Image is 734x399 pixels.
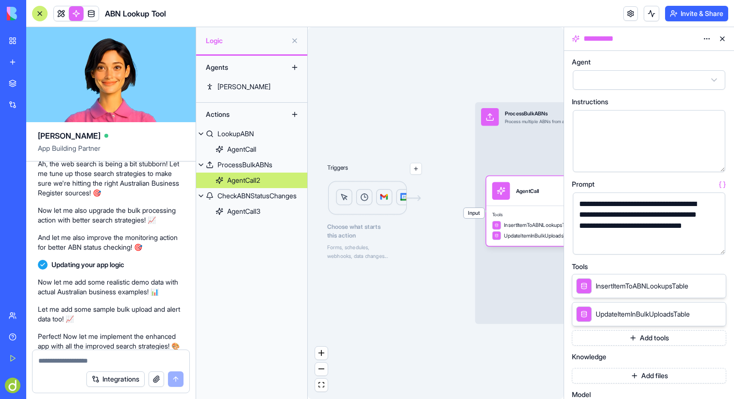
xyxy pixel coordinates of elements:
[38,144,184,161] span: App Building Partner
[196,204,307,219] a: AgentCall3
[596,309,690,319] span: UpdateItemInBulkUploadsTable
[492,212,575,218] span: Tools
[327,163,348,175] p: Triggers
[196,142,307,157] a: AgentCall
[196,79,307,95] a: [PERSON_NAME]
[504,232,575,239] span: UpdateItemInBulkUploadsTable
[486,176,581,246] div: AgentCallToolsInsertItemToABNLookupsTableUpdateItemInBulkUploadsTable
[665,6,728,21] button: Invite & Share
[38,332,184,351] p: Perfect! Now let me implement the enhanced app with all the improved search strategies! 🎨
[51,260,124,270] span: Updating your app logic
[217,82,270,92] div: [PERSON_NAME]
[327,139,422,260] div: TriggersLogicChoose what startsthis actionForms, schedules,webhooks, data changes...
[7,7,67,20] img: logo
[572,98,608,105] span: Instructions
[105,8,166,19] span: ABN Lookup Tool
[572,59,591,65] span: Agent
[505,110,659,117] div: ProcessBulkABNs
[572,391,591,398] span: Model
[327,244,388,259] span: Forms, schedules, webhooks, data changes...
[227,176,260,185] div: AgentCall2
[475,102,706,324] div: InputProcessBulkABNsProcess multiple ABNs from a CSV file upload, with service status awareness
[572,353,606,360] span: Knowledge
[201,107,279,122] div: Actions
[38,277,184,297] p: Now let me add some realistic demo data with actual Australian business examples! 📊
[572,181,595,188] span: Prompt
[596,281,688,291] span: InsertItemToABNLookupsTable
[217,191,297,201] div: CheckABNStatusChanges
[505,118,659,124] div: Process multiple ABNs from a CSV file upload, with service status awareness
[516,187,539,194] div: AgentCall
[464,208,484,218] span: Input
[38,159,184,198] p: Ah, the web search is being a bit stubborn! Let me tune up those search strategies to make sure w...
[227,144,256,154] div: AgentCall
[315,379,328,392] button: fit view
[196,188,307,204] a: CheckABNStatusChanges
[572,263,588,270] span: Tools
[38,206,184,225] p: Now let me also upgrade the bulk processing action with better search strategies! 📈
[504,222,575,229] span: InsertItemToABNLookupsTable
[217,129,254,139] div: LookupABN
[38,130,100,142] span: [PERSON_NAME]
[5,378,20,393] img: ACg8ocKLiuxVlZxYqIFm0sXpc2U2V2xjLcGUMZAI5jTIVym1qABw4lvf=s96-c
[38,304,184,324] p: Let me add some sample bulk upload and alert data too! 📈
[315,347,328,360] button: zoom in
[315,363,328,376] button: zoom out
[217,160,272,170] div: ProcessBulkABNs
[86,371,145,387] button: Integrations
[227,207,260,216] div: AgentCall3
[327,180,422,216] img: Logic
[196,157,307,173] a: ProcessBulkABNs
[201,60,279,75] div: Agents
[196,173,307,188] a: AgentCall2
[572,368,726,383] button: Add files
[327,222,422,240] span: Choose what starts this action
[196,126,307,142] a: LookupABN
[206,36,287,46] span: Logic
[38,233,184,252] p: And let me also improve the monitoring action for better ABN status checking! 🎯
[572,330,726,346] button: Add tools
